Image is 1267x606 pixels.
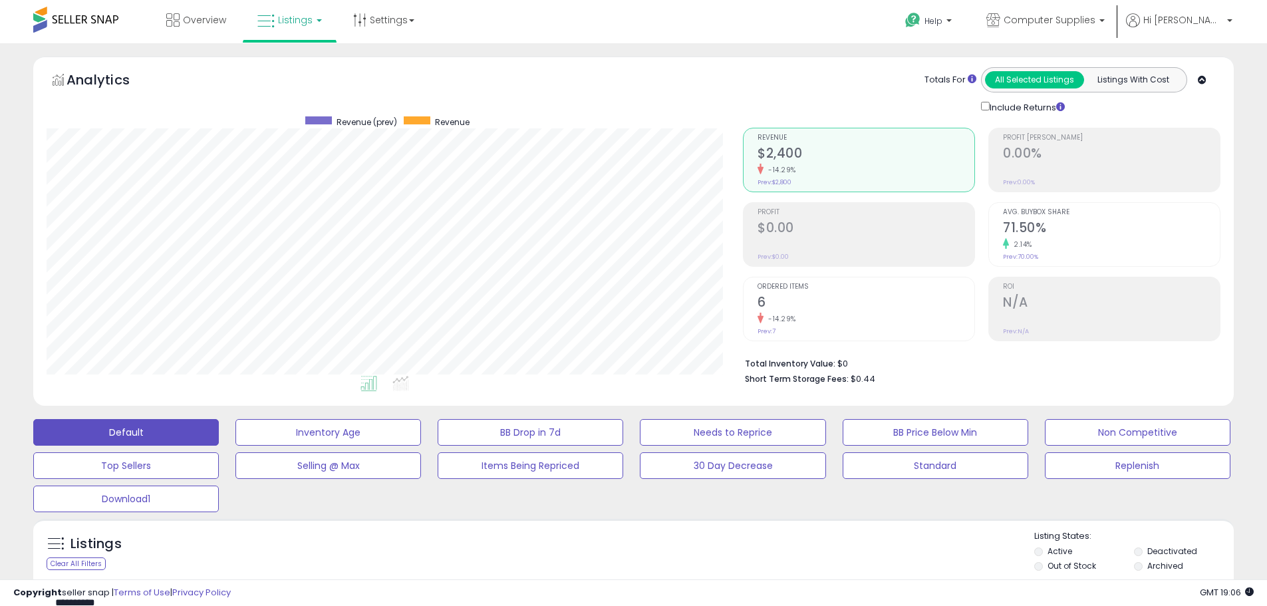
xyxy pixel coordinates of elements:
[985,71,1084,88] button: All Selected Listings
[337,116,397,128] span: Revenue (prev)
[764,314,796,324] small: -14.29%
[438,419,623,446] button: BB Drop in 7d
[745,358,835,369] b: Total Inventory Value:
[33,419,219,446] button: Default
[1045,419,1230,446] button: Non Competitive
[971,99,1081,114] div: Include Returns
[745,355,1210,371] li: $0
[435,116,470,128] span: Revenue
[47,557,106,570] div: Clear All Filters
[70,535,122,553] h5: Listings
[183,13,226,27] span: Overview
[1200,586,1254,599] span: 2025-08-14 19:06 GMT
[895,2,965,43] a: Help
[905,12,921,29] i: Get Help
[235,452,421,479] button: Selling @ Max
[1034,530,1234,543] p: Listing States:
[758,283,974,291] span: Ordered Items
[1003,283,1220,291] span: ROI
[758,178,791,186] small: Prev: $2,800
[1009,239,1032,249] small: 2.14%
[843,419,1028,446] button: BB Price Below Min
[758,209,974,216] span: Profit
[67,71,156,92] h5: Analytics
[1003,134,1220,142] span: Profit [PERSON_NAME]
[13,586,62,599] strong: Copyright
[1048,560,1096,571] label: Out of Stock
[1143,13,1223,27] span: Hi [PERSON_NAME]
[33,452,219,479] button: Top Sellers
[745,373,849,384] b: Short Term Storage Fees:
[1003,146,1220,164] h2: 0.00%
[758,295,974,313] h2: 6
[924,74,976,86] div: Totals For
[1126,13,1232,43] a: Hi [PERSON_NAME]
[172,586,231,599] a: Privacy Policy
[1083,71,1183,88] button: Listings With Cost
[1147,545,1197,557] label: Deactivated
[851,373,875,385] span: $0.44
[640,419,825,446] button: Needs to Reprice
[1003,209,1220,216] span: Avg. Buybox Share
[1004,13,1095,27] span: Computer Supplies
[640,452,825,479] button: 30 Day Decrease
[114,586,170,599] a: Terms of Use
[1147,560,1183,571] label: Archived
[924,15,942,27] span: Help
[1003,253,1038,261] small: Prev: 70.00%
[1003,327,1029,335] small: Prev: N/A
[33,486,219,512] button: Download1
[1003,178,1035,186] small: Prev: 0.00%
[843,452,1028,479] button: Standard
[758,253,789,261] small: Prev: $0.00
[438,452,623,479] button: Items Being Repriced
[758,134,974,142] span: Revenue
[235,419,421,446] button: Inventory Age
[1003,295,1220,313] h2: N/A
[758,327,775,335] small: Prev: 7
[1045,452,1230,479] button: Replenish
[758,146,974,164] h2: $2,400
[13,587,231,599] div: seller snap | |
[1003,220,1220,238] h2: 71.50%
[278,13,313,27] span: Listings
[764,165,796,175] small: -14.29%
[758,220,974,238] h2: $0.00
[1048,545,1072,557] label: Active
